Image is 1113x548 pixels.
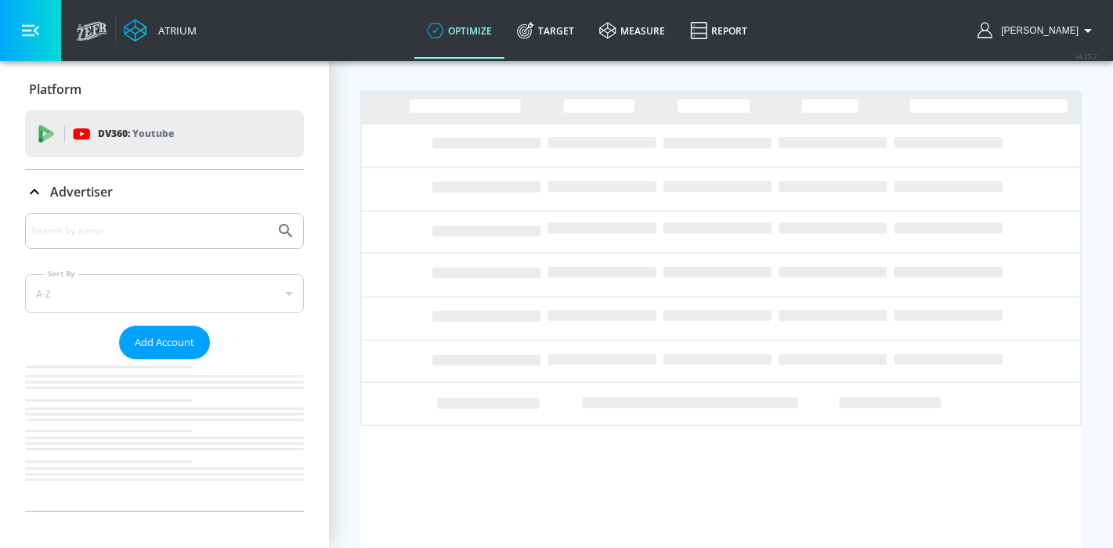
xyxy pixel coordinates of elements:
[414,2,504,59] a: optimize
[132,125,174,142] p: Youtube
[98,125,174,142] p: DV360:
[124,19,197,42] a: Atrium
[25,274,304,313] div: A-Z
[25,110,304,157] div: DV360: Youtube
[29,81,81,98] p: Platform
[25,67,304,111] div: Platform
[45,269,78,279] label: Sort By
[25,213,304,511] div: Advertiser
[504,2,587,59] a: Target
[25,359,304,511] nav: list of Advertiser
[50,183,113,200] p: Advertiser
[25,170,304,214] div: Advertiser
[1075,52,1097,60] span: v 4.25.2
[678,2,760,59] a: Report
[135,333,194,352] span: Add Account
[587,2,678,59] a: measure
[119,326,210,359] button: Add Account
[977,21,1097,40] button: [PERSON_NAME]
[31,221,269,241] input: Search by name
[995,25,1079,36] span: login as: lucy.mchenry@zefr.com
[152,23,197,38] div: Atrium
